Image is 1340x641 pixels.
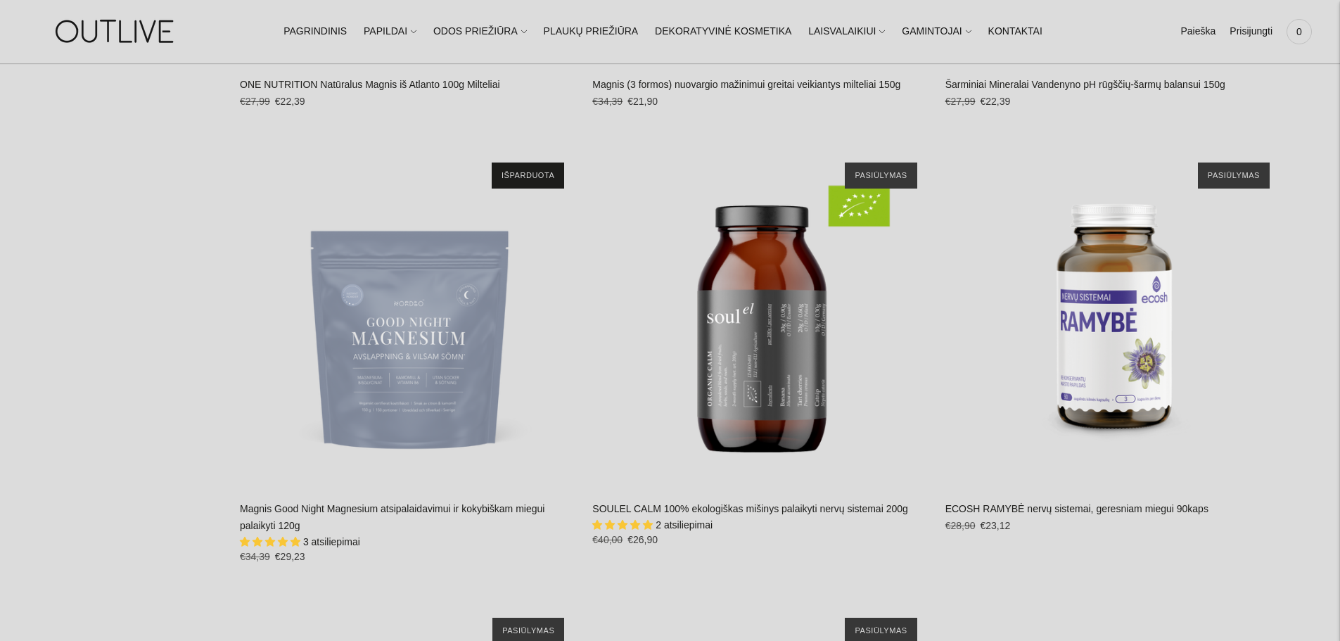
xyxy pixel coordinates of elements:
[1287,16,1312,47] a: 0
[364,16,416,47] a: PAPILDAI
[240,148,578,487] a: Magnis Good Night Magnesium atsipalaidavimui ir kokybiškam miegui palaikyti 120g
[275,551,305,562] span: €29,23
[240,96,270,107] s: €27,99
[945,520,976,531] s: €28,90
[592,96,623,107] s: €34,39
[592,519,656,531] span: 5.00 stars
[240,503,544,531] a: Magnis Good Night Magnesium atsipalaidavimui ir kokybiškam miegui palaikyti 120g
[592,148,931,487] a: SOULEL CALM 100% ekologiškas mišinys palaikyti nervų sistemai 200g
[1230,16,1272,47] a: Prisijungti
[627,534,658,545] span: €26,90
[988,16,1042,47] a: KONTAKTAI
[655,16,791,47] a: DEKORATYVINĖ KOSMETIKA
[240,79,500,90] a: ONE NUTRITION Natūralus Magnis iš Atlanto 100g Milteliai
[808,16,885,47] a: LAISVALAIKIUI
[592,503,907,514] a: SOULEL CALM 100% ekologiškas mišinys palaikyti nervų sistemai 200g
[1180,16,1215,47] a: Paieška
[283,16,347,47] a: PAGRINDINIS
[240,536,303,547] span: 5.00 stars
[303,536,360,547] span: 3 atsiliepimai
[544,16,639,47] a: PLAUKŲ PRIEŽIŪRA
[433,16,527,47] a: ODOS PRIEŽIŪRA
[275,96,305,107] span: €22,39
[28,7,204,56] img: OUTLIVE
[980,96,1010,107] span: €22,39
[945,96,976,107] s: €27,99
[627,96,658,107] span: €21,90
[240,551,270,562] s: €34,39
[945,79,1225,90] a: Šarminiai Mineralai Vandenyno pH rūgščių-šarmų balansui 150g
[592,79,900,90] a: Magnis (3 formos) nuovargio mažinimui greitai veikiantys milteliai 150g
[945,148,1284,487] a: ECOSH RAMYBĖ nervų sistemai, geresniam miegui 90kaps
[656,519,713,531] span: 2 atsiliepimai
[592,534,623,545] s: €40,00
[1289,22,1309,42] span: 0
[945,503,1208,514] a: ECOSH RAMYBĖ nervų sistemai, geresniam miegui 90kaps
[980,520,1010,531] span: €23,12
[902,16,971,47] a: GAMINTOJAI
